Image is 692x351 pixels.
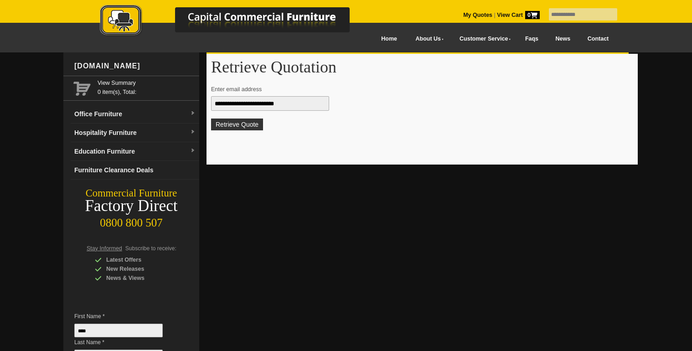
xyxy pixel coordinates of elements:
p: Enter email address [211,85,625,94]
strong: View Cart [497,12,540,18]
img: Capital Commercial Furniture Logo [75,5,394,38]
h1: Retrieve Quotation [211,58,633,76]
button: Retrieve Quote [211,119,263,130]
div: Factory Direct [63,200,199,212]
a: Education Furnituredropdown [71,142,199,161]
a: Office Furnituredropdown [71,105,199,124]
a: Furniture Clearance Deals [71,161,199,180]
span: First Name * [74,312,176,321]
a: Faqs [516,29,547,49]
a: View Cart0 [496,12,540,18]
a: Hospitality Furnituredropdown [71,124,199,142]
a: Customer Service [449,29,516,49]
span: Last Name * [74,338,176,347]
span: Subscribe to receive: [125,245,176,252]
div: 0800 800 507 [63,212,199,229]
img: dropdown [190,111,196,116]
input: First Name * [74,324,163,337]
a: View Summary [98,78,196,88]
div: New Releases [95,264,181,274]
div: Latest Offers [95,255,181,264]
a: Contact [579,29,617,49]
div: [DOMAIN_NAME] [71,52,199,80]
div: Commercial Furniture [63,187,199,200]
img: dropdown [190,129,196,135]
span: Stay Informed [87,245,122,252]
a: Capital Commercial Furniture Logo [75,5,394,41]
a: About Us [406,29,449,49]
a: News [547,29,579,49]
div: News & Views [95,274,181,283]
span: 0 item(s), Total: [98,78,196,95]
img: dropdown [190,148,196,154]
a: My Quotes [463,12,492,18]
span: 0 [525,11,540,19]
